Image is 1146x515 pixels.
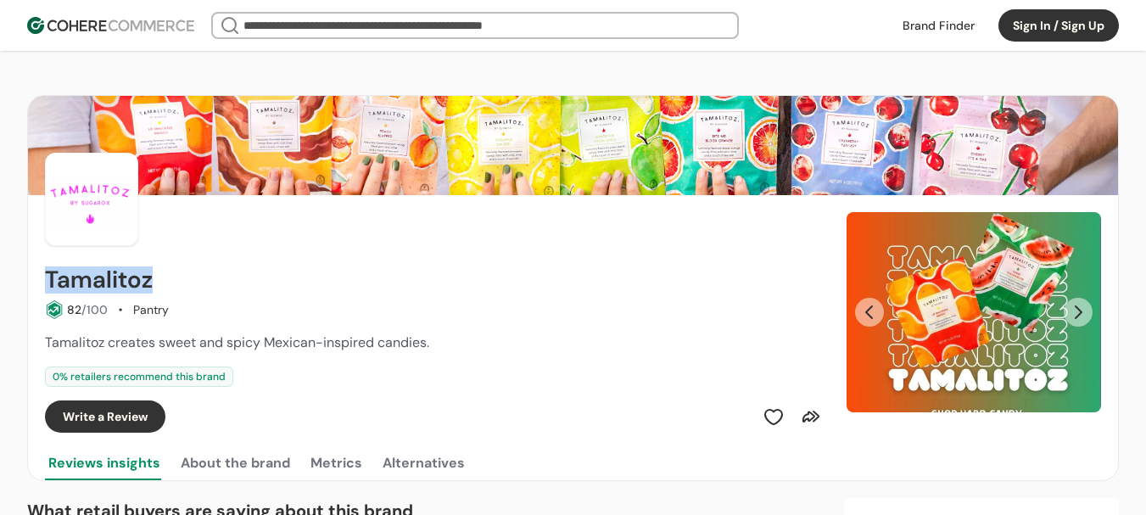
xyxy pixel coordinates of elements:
button: Write a Review [45,400,165,433]
span: Tamalitoz creates sweet and spicy Mexican-inspired candies. [45,333,429,351]
div: Pantry [133,301,169,319]
img: Cohere Logo [27,17,194,34]
div: Slide 1 [847,212,1101,412]
div: Carousel [847,212,1101,412]
button: Sign In / Sign Up [998,9,1119,42]
div: 0 % retailers recommend this brand [45,367,233,387]
button: Previous Slide [855,298,884,327]
button: About the brand [177,446,293,480]
img: Brand cover image [28,96,1118,195]
span: /100 [81,302,108,317]
button: Reviews insights [45,446,164,480]
img: Brand Photo [45,153,138,246]
img: Slide 0 [847,212,1101,412]
span: 82 [67,302,81,317]
button: Alternatives [379,446,468,480]
h2: Tamalitoz [45,266,153,294]
button: Next Slide [1064,298,1093,327]
button: Metrics [307,446,366,480]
